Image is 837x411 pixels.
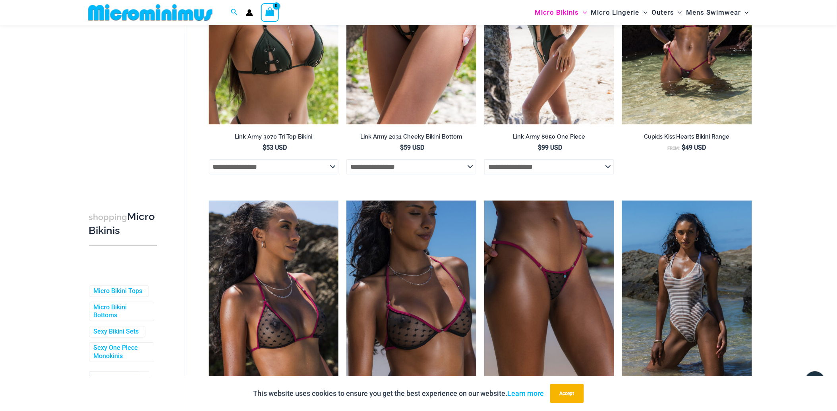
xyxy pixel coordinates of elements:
span: From: [667,146,680,151]
a: Link Army 2031 Cheeky Bikini Bottom [346,133,476,143]
span: Menu Toggle [674,2,682,23]
img: Cupids Kiss Hearts 449 Thong 01 [484,201,614,395]
a: Sexy Bikini Sets [94,328,139,336]
h2: Link Army 3070 Tri Top Bikini [209,133,339,141]
span: Micro Bikinis [535,2,579,23]
a: Learn more [508,389,544,397]
a: Cupids Kiss Hearts 323 Underwire 01Cupids Kiss Hearts 323 Underwire Top 456 Micro 06Cupids Kiss H... [346,201,476,395]
bdi: 53 USD [263,144,287,151]
h2: Cupids Kiss Hearts Bikini Range [622,133,752,141]
a: View Shopping Cart, empty [261,3,279,21]
a: Account icon link [246,9,253,16]
span: shopping [89,212,128,222]
a: Link Army 8650 One Piece [484,133,614,143]
a: Cupids Kiss Hearts 312 Tri Top 01Cupids Kiss Hearts 312 Tri Top 456 Micro 07Cupids Kiss Hearts 31... [209,201,339,395]
span: - Shop Color [89,372,150,397]
a: Micro Bikini Bottoms [94,303,148,320]
span: Menu Toggle [741,2,749,23]
a: Cupids Kiss Hearts 449 Thong 01Cupids Kiss Hearts 323 Underwire Top 449 Thong 05Cupids Kiss Heart... [484,201,614,395]
span: Outers [651,2,674,23]
a: Tide Lines White 845 One Piece Monokini 11Tide Lines White 845 One Piece Monokini 13Tide Lines Wh... [622,201,752,395]
bdi: 49 USD [682,144,706,151]
a: Micro Bikini Tops [94,287,143,295]
a: OutersMenu ToggleMenu Toggle [649,2,684,23]
span: $ [400,144,404,151]
a: Search icon link [231,8,238,17]
span: Micro Lingerie [591,2,640,23]
a: Link Army 3070 Tri Top Bikini [209,133,339,143]
a: Cupids Kiss Hearts Bikini Range [622,133,752,143]
a: Micro BikinisMenu ToggleMenu Toggle [533,2,589,23]
bdi: 59 USD [400,144,425,151]
iframe: TrustedSite Certified [89,27,160,185]
span: Menu Toggle [579,2,587,23]
img: Cupids Kiss Hearts 312 Tri Top 01 [209,201,339,395]
span: $ [538,144,541,151]
span: $ [682,144,686,151]
a: Sexy One Piece Monokinis [94,344,148,361]
h3: Micro Bikinis [89,210,157,237]
img: Cupids Kiss Hearts 323 Underwire 01 [346,201,476,395]
p: This website uses cookies to ensure you get the best experience on our website. [253,388,544,399]
a: Mens SwimwearMenu ToggleMenu Toggle [684,2,751,23]
bdi: 99 USD [538,144,562,151]
img: Tide Lines White 845 One Piece Monokini 11 [622,201,752,395]
span: - Shop Color [89,372,150,398]
button: Accept [550,384,584,403]
nav: Site Navigation [532,1,752,24]
span: $ [263,144,266,151]
h2: Link Army 8650 One Piece [484,133,614,141]
span: Mens Swimwear [686,2,741,23]
img: MM SHOP LOGO FLAT [85,4,216,21]
h2: Link Army 2031 Cheeky Bikini Bottom [346,133,476,141]
a: Micro LingerieMenu ToggleMenu Toggle [589,2,649,23]
span: Menu Toggle [640,2,648,23]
